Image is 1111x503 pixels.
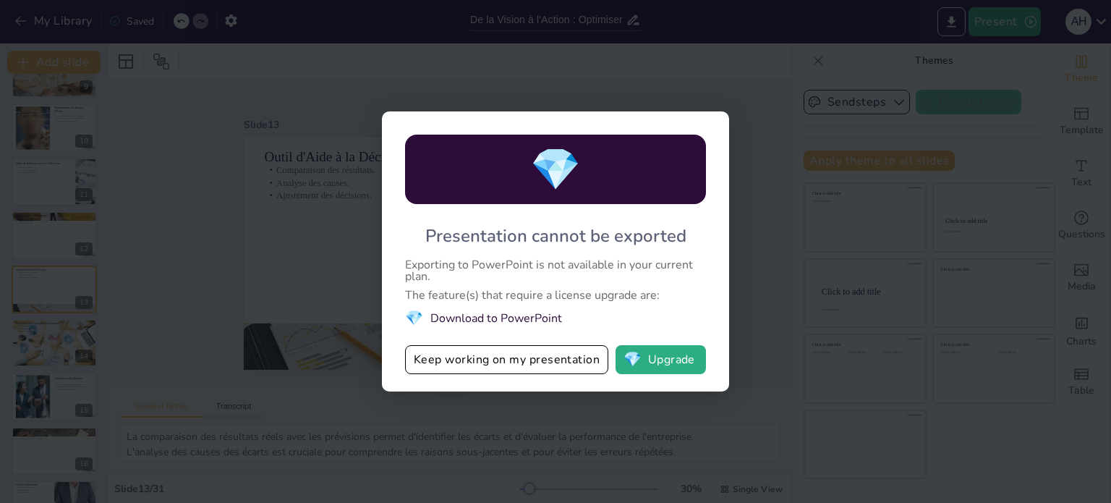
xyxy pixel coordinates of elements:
[425,224,686,248] div: Presentation cannot be exported
[405,308,706,328] li: Download to PowerPoint
[405,308,423,328] span: diamond
[616,345,706,374] button: diamondUpgrade
[623,352,642,367] span: diamond
[405,259,706,282] div: Exporting to PowerPoint is not available in your current plan.
[405,289,706,301] div: The feature(s) that require a license upgrade are:
[530,142,581,198] span: diamond
[405,345,608,374] button: Keep working on my presentation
